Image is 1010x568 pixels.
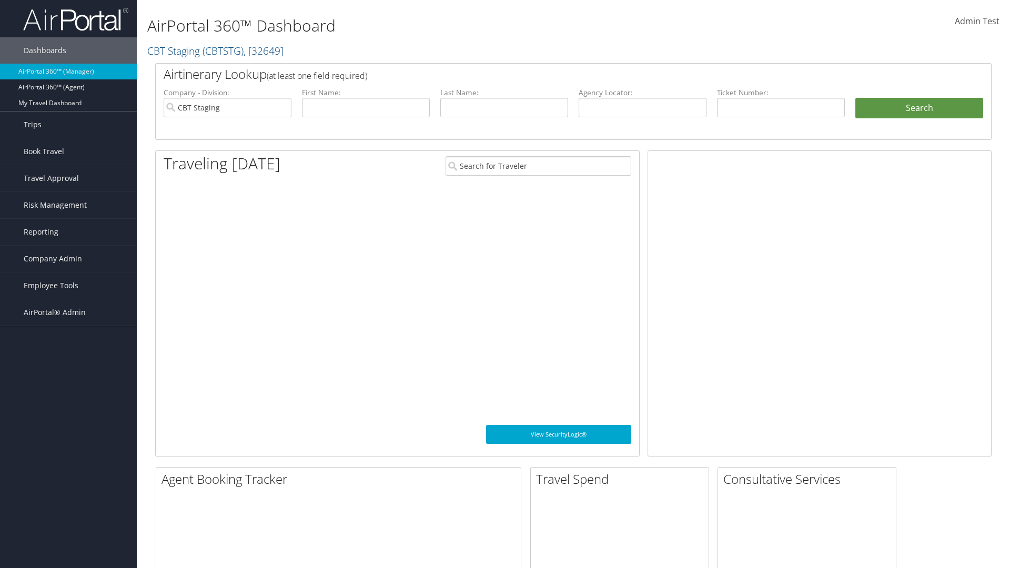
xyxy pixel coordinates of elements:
img: airportal-logo.png [23,7,128,32]
span: Risk Management [24,192,87,218]
span: Dashboards [24,37,66,64]
h2: Agent Booking Tracker [161,470,521,488]
span: Book Travel [24,138,64,165]
span: Employee Tools [24,272,78,299]
span: , [ 32649 ] [244,44,284,58]
h2: Travel Spend [536,470,709,488]
h1: AirPortal 360™ Dashboard [147,15,715,37]
span: Admin Test [955,15,999,27]
button: Search [855,98,983,119]
a: Admin Test [955,5,999,38]
a: CBT Staging [147,44,284,58]
h1: Traveling [DATE] [164,153,280,175]
span: Reporting [24,219,58,245]
span: ( CBTSTG ) [203,44,244,58]
label: First Name: [302,87,430,98]
label: Agency Locator: [579,87,706,98]
span: (at least one field required) [267,70,367,82]
span: Trips [24,111,42,138]
h2: Airtinerary Lookup [164,65,914,83]
input: Search for Traveler [446,156,631,176]
label: Ticket Number: [717,87,845,98]
span: Travel Approval [24,165,79,191]
label: Company - Division: [164,87,291,98]
h2: Consultative Services [723,470,896,488]
span: Company Admin [24,246,82,272]
label: Last Name: [440,87,568,98]
a: View SecurityLogic® [486,425,631,444]
span: AirPortal® Admin [24,299,86,326]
